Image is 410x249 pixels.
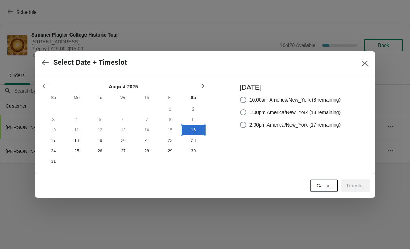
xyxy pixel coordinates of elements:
[42,146,65,156] button: Sunday August 24 2025
[42,125,65,135] button: Sunday August 10 2025
[42,135,65,146] button: Sunday August 17 2025
[158,146,182,156] button: Friday August 29 2025
[135,146,158,156] button: Thursday August 28 2025
[182,104,205,114] button: Saturday August 2 2025
[88,91,112,104] th: Tuesday
[158,135,182,146] button: Friday August 22 2025
[65,135,88,146] button: Monday August 18 2025
[65,146,88,156] button: Monday August 25 2025
[135,91,158,104] th: Thursday
[135,114,158,125] button: Thursday August 7 2025
[53,58,127,66] h2: Select Date + Timeslot
[158,125,182,135] button: Friday August 15 2025
[88,135,112,146] button: Tuesday August 19 2025
[112,125,135,135] button: Wednesday August 13 2025
[42,156,65,167] button: Sunday August 31 2025
[42,114,65,125] button: Sunday August 3 2025
[317,183,332,188] span: Cancel
[65,91,88,104] th: Monday
[182,114,205,125] button: Saturday August 9 2025
[182,125,205,135] button: Today Saturday August 16 2025
[195,80,208,92] button: Show next month, September 2025
[158,114,182,125] button: Friday August 8 2025
[112,146,135,156] button: Wednesday August 27 2025
[88,114,112,125] button: Tuesday August 5 2025
[158,104,182,114] button: Friday August 1 2025
[112,91,135,104] th: Wednesday
[310,179,338,192] button: Cancel
[65,114,88,125] button: Monday August 4 2025
[182,135,205,146] button: Saturday August 23 2025
[42,91,65,104] th: Sunday
[240,82,341,92] h3: [DATE]
[249,109,341,116] span: 1:00pm America/New_York (18 remaining)
[182,91,205,104] th: Saturday
[88,146,112,156] button: Tuesday August 26 2025
[158,91,182,104] th: Friday
[182,146,205,156] button: Saturday August 30 2025
[249,121,341,128] span: 2:00pm America/New_York (17 remaining)
[88,125,112,135] button: Tuesday August 12 2025
[359,57,371,70] button: Close
[249,96,341,103] span: 10:00am America/New_York (8 remaining)
[135,125,158,135] button: Thursday August 14 2025
[65,125,88,135] button: Monday August 11 2025
[112,135,135,146] button: Wednesday August 20 2025
[112,114,135,125] button: Wednesday August 6 2025
[135,135,158,146] button: Thursday August 21 2025
[39,80,51,92] button: Show previous month, July 2025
